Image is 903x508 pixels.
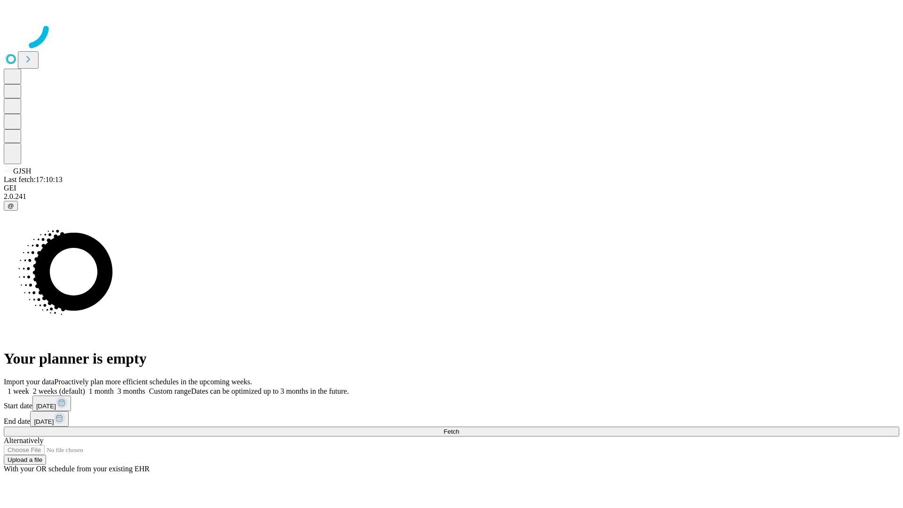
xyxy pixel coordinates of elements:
[32,396,71,411] button: [DATE]
[8,387,29,395] span: 1 week
[4,350,899,367] h1: Your planner is empty
[36,403,56,410] span: [DATE]
[4,396,899,411] div: Start date
[89,387,114,395] span: 1 month
[4,455,46,465] button: Upload a file
[149,387,191,395] span: Custom range
[444,428,459,435] span: Fetch
[30,411,69,427] button: [DATE]
[55,378,252,386] span: Proactively plan more efficient schedules in the upcoming weeks.
[4,411,899,427] div: End date
[4,465,150,473] span: With your OR schedule from your existing EHR
[4,184,899,192] div: GEI
[34,418,54,425] span: [DATE]
[4,192,899,201] div: 2.0.241
[13,167,31,175] span: GJSH
[4,201,18,211] button: @
[4,378,55,386] span: Import your data
[191,387,349,395] span: Dates can be optimized up to 3 months in the future.
[4,437,43,444] span: Alternatively
[4,427,899,437] button: Fetch
[118,387,145,395] span: 3 months
[8,202,14,209] span: @
[33,387,85,395] span: 2 weeks (default)
[4,175,63,183] span: Last fetch: 17:10:13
